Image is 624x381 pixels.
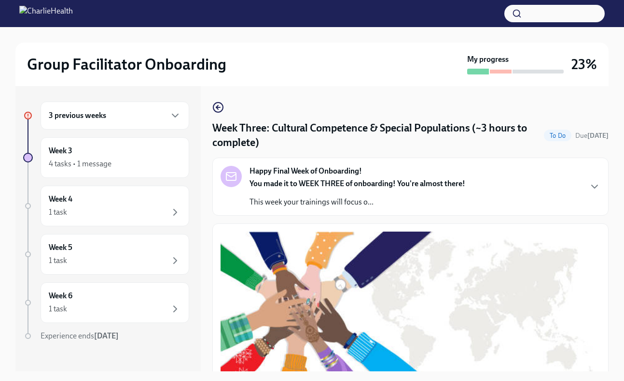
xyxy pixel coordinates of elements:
[250,166,362,176] strong: Happy Final Week of Onboarding!
[23,137,189,178] a: Week 34 tasks • 1 message
[587,132,609,140] strong: [DATE]
[23,186,189,226] a: Week 41 task
[571,56,597,73] h3: 23%
[49,255,67,266] div: 1 task
[49,159,111,169] div: 4 tasks • 1 message
[250,197,465,207] p: This week your trainings will focus o...
[49,194,72,205] h6: Week 4
[49,304,67,314] div: 1 task
[23,234,189,275] a: Week 51 task
[49,291,72,301] h6: Week 6
[467,54,509,65] strong: My progress
[23,282,189,323] a: Week 61 task
[575,132,609,140] span: Due
[41,331,119,340] span: Experience ends
[19,6,73,21] img: CharlieHealth
[250,179,465,188] strong: You made it to WEEK THREE of onboarding! You're almost there!
[49,110,106,121] h6: 3 previous weeks
[49,207,67,218] div: 1 task
[94,331,119,340] strong: [DATE]
[41,102,189,130] div: 3 previous weeks
[212,121,540,150] h4: Week Three: Cultural Competence & Special Populations (~3 hours to complete)
[575,131,609,140] span: September 23rd, 2025 09:00
[49,242,72,253] h6: Week 5
[544,132,571,139] span: To Do
[27,55,226,74] h2: Group Facilitator Onboarding
[49,146,72,156] h6: Week 3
